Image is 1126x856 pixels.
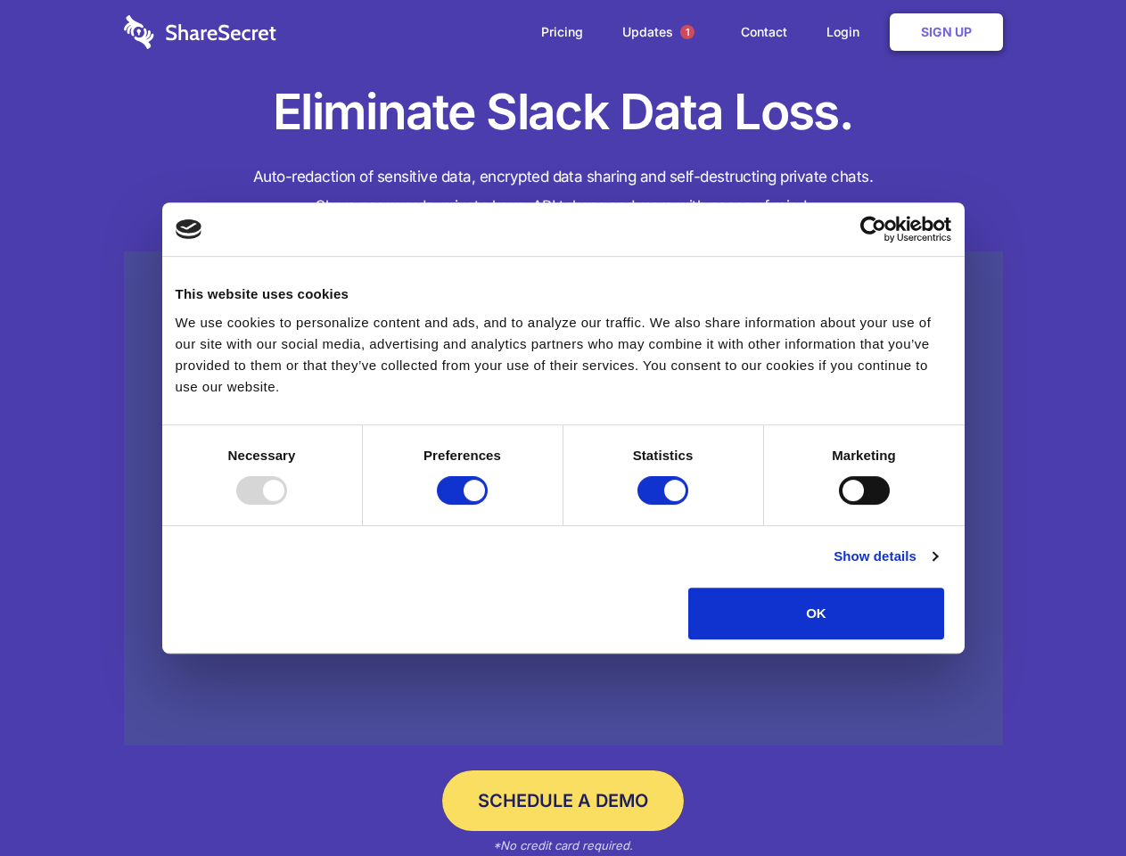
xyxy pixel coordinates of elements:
img: logo-wordmark-white-trans-d4663122ce5f474addd5e946df7df03e33cb6a1c49d2221995e7729f52c070b2.svg [124,15,276,49]
h4: Auto-redaction of sensitive data, encrypted data sharing and self-destructing private chats. Shar... [124,162,1003,221]
img: logo [176,219,202,239]
h1: Eliminate Slack Data Loss. [124,80,1003,144]
strong: Marketing [832,448,896,463]
a: Pricing [523,4,601,60]
em: *No credit card required. [493,838,633,852]
div: This website uses cookies [176,284,951,305]
strong: Preferences [423,448,501,463]
button: OK [688,588,944,639]
a: Sign Up [890,13,1003,51]
a: Login [809,4,886,60]
span: 1 [680,25,695,39]
a: Contact [723,4,805,60]
a: Usercentrics Cookiebot - opens in a new window [795,216,951,243]
strong: Necessary [228,448,296,463]
a: Wistia video thumbnail [124,251,1003,746]
a: Schedule a Demo [442,770,684,831]
a: Show details [834,546,937,567]
div: We use cookies to personalize content and ads, and to analyze our traffic. We also share informat... [176,312,951,398]
strong: Statistics [633,448,694,463]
